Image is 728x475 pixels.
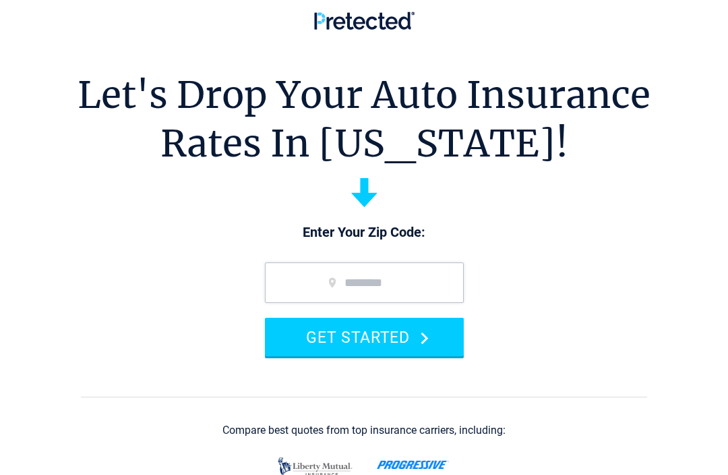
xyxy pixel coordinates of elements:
[377,460,449,470] img: progressive
[265,262,464,303] input: zip code
[314,11,415,30] img: Pretected Logo
[222,424,506,437] div: Compare best quotes from top insurance carriers, including:
[265,318,464,356] button: GET STARTED
[78,71,650,168] h1: Let's Drop Your Auto Insurance Rates In [US_STATE]!
[251,223,477,242] p: Enter Your Zip Code:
